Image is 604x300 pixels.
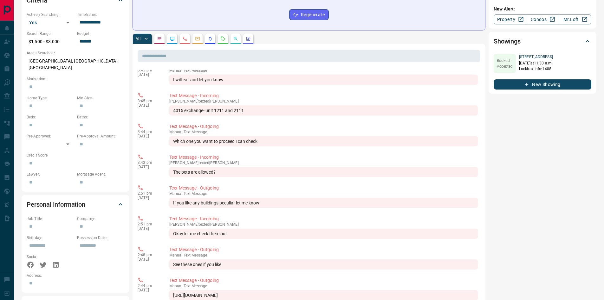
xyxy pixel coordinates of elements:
[494,14,526,24] a: Property
[289,9,329,20] button: Regenerate
[27,17,74,28] div: Yes
[169,191,478,196] p: Text Message
[494,6,591,12] p: New Alert:
[138,257,160,262] p: [DATE]
[138,196,160,200] p: [DATE]
[27,171,74,177] p: Lawyer:
[169,68,183,73] span: manual
[169,284,183,288] span: manual
[138,160,160,165] p: 3:43 pm
[519,54,553,60] p: [STREET_ADDRESS]
[77,114,124,120] p: Baths:
[27,56,124,73] p: [GEOGRAPHIC_DATA], [GEOGRAPHIC_DATA], [GEOGRAPHIC_DATA]
[169,191,183,196] span: manual
[138,222,160,226] p: 2:51 pm
[169,130,183,134] span: manual
[195,36,200,41] svg: Emails
[169,216,478,222] p: Text Message - Incoming
[27,273,124,278] p: Address:
[138,103,160,108] p: [DATE]
[138,99,160,103] p: 3:45 pm
[77,171,124,177] p: Mortgage Agent:
[27,152,124,158] p: Credit Score:
[138,191,160,196] p: 2:51 pm
[169,123,478,130] p: Text Message - Outgoing
[27,197,124,212] div: Personal Information
[138,283,160,288] p: 2:44 pm
[169,185,478,191] p: Text Message - Outgoing
[519,60,553,66] p: [DATE] at 11:30 a.m.
[27,76,124,82] p: Motivation:
[27,37,74,47] p: $1,500 - $3,000
[169,130,478,134] p: Text Message
[77,12,124,17] p: Timeframe:
[494,79,591,90] button: New Showing
[559,14,591,24] a: Mr.Loft
[27,254,74,260] p: Social:
[169,105,478,116] div: 4015 exchange- unit 1211 and 2111
[27,133,74,139] p: Pre-Approved:
[169,284,478,288] p: Text Message
[27,50,124,56] p: Areas Searched:
[27,216,74,222] p: Job Title:
[169,259,478,270] div: See these ones if you like
[138,253,160,257] p: 2:48 pm
[208,36,213,41] svg: Listing Alerts
[77,235,124,241] p: Possession Date:
[169,229,478,239] div: Okay let me check them out
[182,36,187,41] svg: Calls
[494,36,521,46] h2: Showings
[494,58,516,69] p: Booked - Accepted
[138,130,160,134] p: 3:44 pm
[169,198,478,208] div: If you like any buildings peculiar let me know
[27,199,85,210] h2: Personal Information
[157,36,162,41] svg: Notes
[169,136,478,146] div: Which one you want to proceed I can check
[169,253,183,257] span: manual
[27,31,74,37] p: Search Range:
[77,216,124,222] p: Company:
[169,99,478,103] p: [PERSON_NAME] texted [PERSON_NAME]
[135,37,140,41] p: All
[169,75,478,85] div: I will call and let you know
[169,246,478,253] p: Text Message - Outgoing
[526,14,559,24] a: Condos
[77,31,124,37] p: Budget:
[138,68,160,72] p: 3:45 pm
[246,36,251,41] svg: Agent Actions
[27,95,74,101] p: Home Type:
[169,154,478,161] p: Text Message - Incoming
[169,277,478,284] p: Text Message - Outgoing
[169,92,478,99] p: Text Message - Incoming
[27,12,74,17] p: Actively Searching:
[169,161,478,165] p: [PERSON_NAME] texted [PERSON_NAME]
[138,72,160,77] p: [DATE]
[27,235,74,241] p: Birthday:
[27,114,74,120] p: Beds:
[494,34,591,49] div: Showings
[138,165,160,169] p: [DATE]
[170,36,175,41] svg: Lead Browsing Activity
[77,133,124,139] p: Pre-Approval Amount:
[169,222,478,227] p: [PERSON_NAME] texted [PERSON_NAME]
[169,68,478,73] p: Text Message
[138,226,160,231] p: [DATE]
[233,36,238,41] svg: Opportunities
[519,66,553,72] p: Lockbox Info: 1408
[138,288,160,292] p: [DATE]
[138,134,160,138] p: [DATE]
[169,167,478,177] div: The pets are allowed?
[220,36,225,41] svg: Requests
[77,95,124,101] p: Min Size:
[169,253,478,257] p: Text Message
